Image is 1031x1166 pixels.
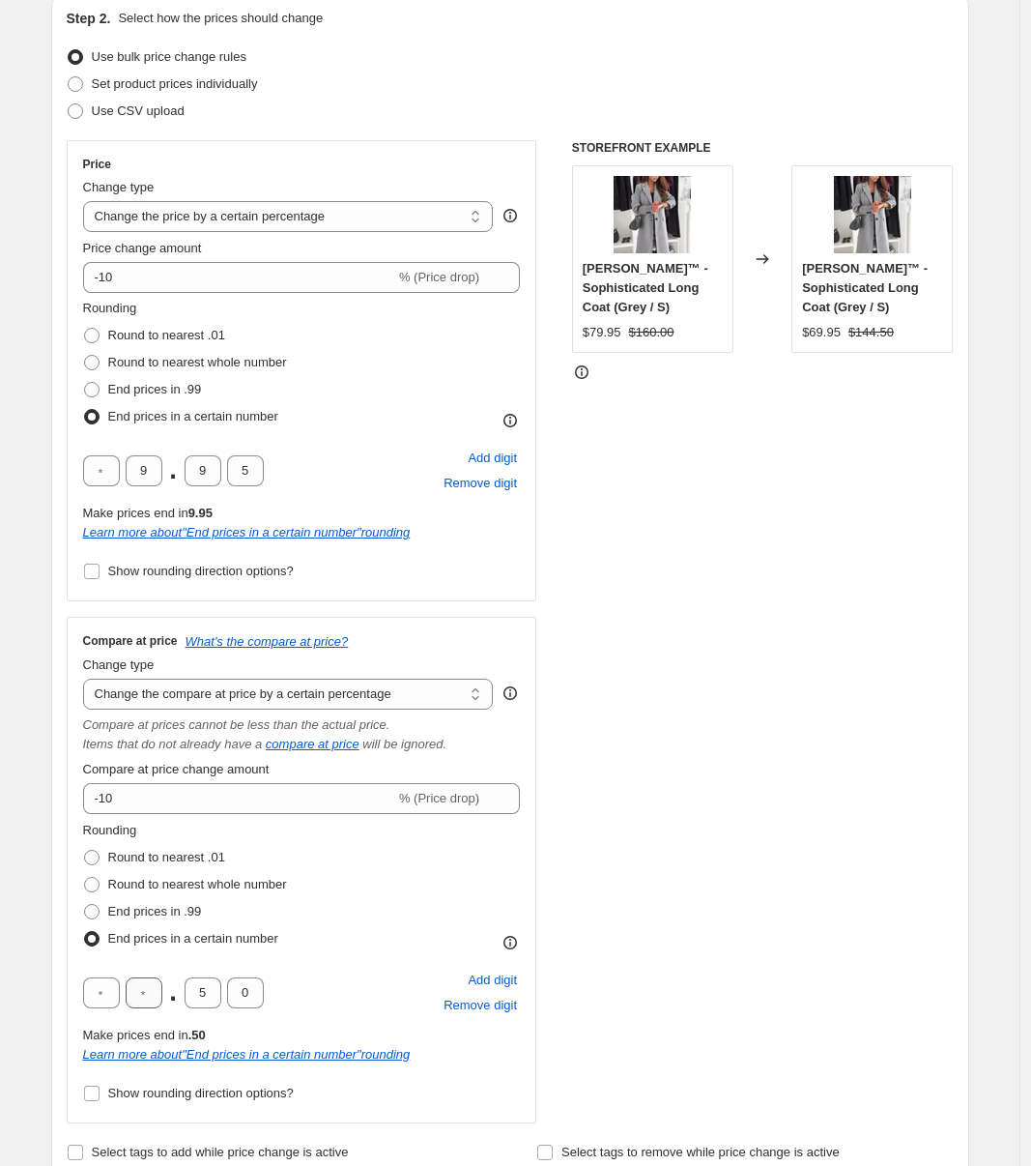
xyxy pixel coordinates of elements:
[441,993,520,1018] button: Remove placeholder
[108,355,287,369] span: Round to nearest whole number
[83,783,395,814] input: -15
[83,180,155,194] span: Change type
[83,241,202,255] span: Price change amount
[92,76,258,91] span: Set product prices individually
[83,301,137,315] span: Rounding
[83,157,111,172] h3: Price
[614,176,691,253] img: 207_0a364a27-5406-43a6-9c38-b76c749e4b22_80x.png
[83,506,213,520] span: Make prices end in
[802,323,841,342] div: $69.95
[92,1145,349,1159] span: Select tags to add while price change is active
[188,506,213,520] b: 9.95
[83,455,120,486] input: ﹡
[399,270,479,284] span: % (Price drop)
[83,525,411,539] i: Learn more about " End prices in a certain number " rounding
[108,328,225,342] span: Round to nearest .01
[227,977,264,1008] input: ﹡
[468,971,517,990] span: Add digit
[126,455,162,486] input: ﹡
[83,977,120,1008] input: ﹡
[848,323,894,342] strike: $144.50
[83,657,155,672] span: Change type
[83,823,137,837] span: Rounding
[168,455,179,486] span: .
[185,455,221,486] input: ﹡
[108,564,294,578] span: Show rounding direction options?
[108,931,278,946] span: End prices in a certain number
[399,791,479,805] span: % (Price drop)
[188,1028,206,1042] b: .50
[108,382,202,396] span: End prices in .99
[83,762,270,776] span: Compare at price change amount
[168,977,179,1008] span: .
[83,737,263,751] i: Items that do not already have a
[572,140,954,156] h6: STOREFRONT EXAMPLE
[83,633,178,649] h3: Compare at price
[444,996,517,1015] span: Remove digit
[501,684,520,703] div: help
[83,525,411,539] a: Learn more about"End prices in a certain number"rounding
[118,9,323,28] p: Select how the prices should change
[185,977,221,1008] input: ﹡
[83,262,395,293] input: -15
[465,968,520,993] button: Add placeholder
[108,409,278,423] span: End prices in a certain number
[362,737,446,751] i: will be ignored.
[444,474,517,493] span: Remove digit
[67,9,111,28] h2: Step 2.
[266,737,359,751] button: compare at price
[83,1028,206,1042] span: Make prices end in
[186,634,349,649] button: What's the compare at price?
[629,323,674,342] strike: $160.00
[441,471,520,496] button: Remove placeholder
[92,49,246,64] span: Use bulk price change rules
[802,261,928,314] span: [PERSON_NAME]™ - Sophisticated Long Coat (Grey / S)
[108,1086,294,1100] span: Show rounding direction options?
[92,103,185,118] span: Use CSV upload
[227,455,264,486] input: ﹡
[83,717,390,732] i: Compare at prices cannot be less than the actual price.
[561,1145,840,1159] span: Select tags to remove while price change is active
[83,1047,411,1062] i: Learn more about " End prices in a certain number " rounding
[468,449,517,468] span: Add digit
[108,850,225,864] span: Round to nearest .01
[501,206,520,225] div: help
[583,261,708,314] span: [PERSON_NAME]™ - Sophisticated Long Coat (Grey / S)
[108,904,202,918] span: End prices in .99
[108,877,287,891] span: Round to nearest whole number
[126,977,162,1008] input: ﹡
[83,1047,411,1062] a: Learn more about"End prices in a certain number"rounding
[583,323,621,342] div: $79.95
[834,176,911,253] img: 207_0a364a27-5406-43a6-9c38-b76c749e4b22_80x.png
[465,446,520,471] button: Add placeholder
